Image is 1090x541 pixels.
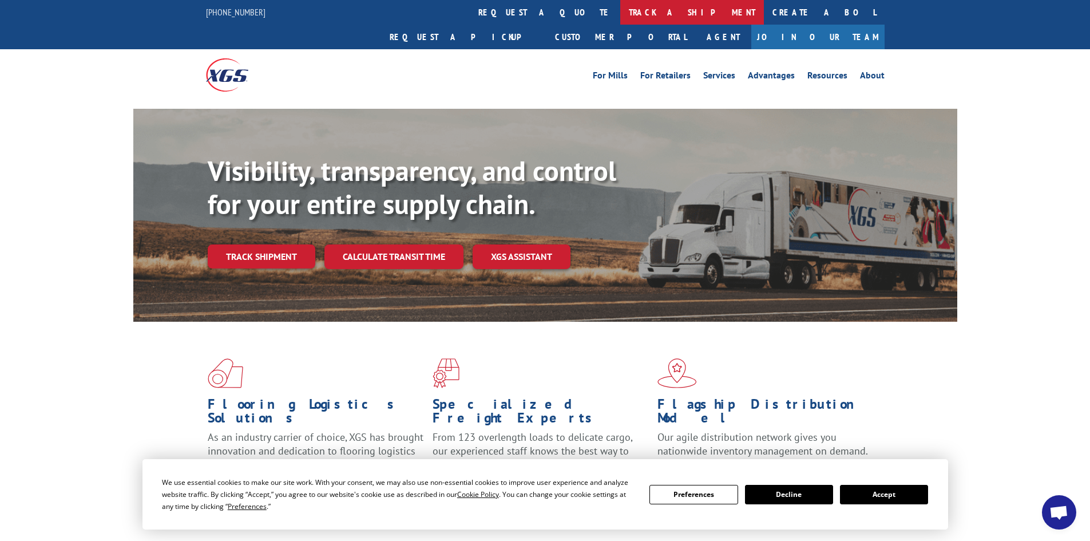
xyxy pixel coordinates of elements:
[860,71,885,84] a: About
[649,485,738,504] button: Preferences
[433,397,649,431] h1: Specialized Freight Experts
[433,358,459,388] img: xgs-icon-focused-on-flooring-red
[206,6,265,18] a: [PHONE_NUMBER]
[208,431,423,471] span: As an industry carrier of choice, XGS has brought innovation and dedication to flooring logistics...
[208,397,424,431] h1: Flooring Logistics Solutions
[593,71,628,84] a: For Mills
[748,71,795,84] a: Advantages
[208,358,243,388] img: xgs-icon-total-supply-chain-intelligence-red
[228,501,267,511] span: Preferences
[208,244,315,268] a: Track shipment
[473,244,570,269] a: XGS ASSISTANT
[657,397,874,431] h1: Flagship Distribution Model
[142,459,948,530] div: Cookie Consent Prompt
[745,485,833,504] button: Decline
[657,358,697,388] img: xgs-icon-flagship-distribution-model-red
[381,25,546,49] a: Request a pickup
[162,476,636,512] div: We use essential cookies to make our site work. With your consent, we may also use non-essential ...
[457,489,499,499] span: Cookie Policy
[703,71,735,84] a: Services
[208,153,616,222] b: Visibility, transparency, and control for your entire supply chain.
[840,485,928,504] button: Accept
[807,71,847,84] a: Resources
[657,431,868,457] span: Our agile distribution network gives you nationwide inventory management on demand.
[324,244,463,269] a: Calculate transit time
[433,431,649,481] p: From 123 overlength loads to delicate cargo, our experienced staff knows the best way to move you...
[751,25,885,49] a: Join Our Team
[546,25,695,49] a: Customer Portal
[695,25,751,49] a: Agent
[1042,495,1076,530] div: Open chat
[640,71,691,84] a: For Retailers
